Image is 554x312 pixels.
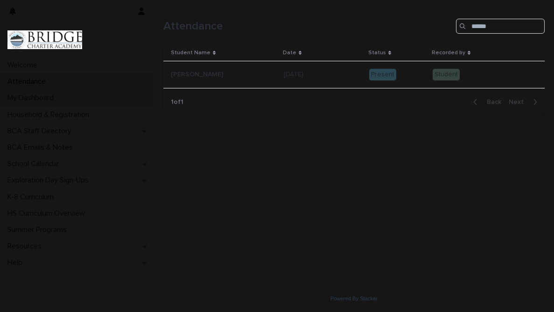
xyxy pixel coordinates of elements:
[163,61,545,88] tr: [PERSON_NAME][PERSON_NAME] [DATE][DATE] PresentStudent
[433,69,460,80] div: Student
[171,48,210,58] p: Student Name
[4,61,45,70] p: Welcome
[4,77,53,86] p: Attendance
[284,69,305,79] p: [DATE]
[368,48,386,58] p: Status
[456,19,545,34] input: Search
[4,258,30,267] p: Help
[4,209,92,218] p: HS Curriculum Overview
[330,296,378,301] a: Powered By Stacker
[4,127,79,136] p: BCA Staff Directory
[4,225,74,234] p: Summer Programs
[4,160,67,168] p: School Calendar
[4,176,96,185] p: Exploration Day Sign-Ups
[4,193,61,202] p: K-8 Curriculum
[283,48,296,58] p: Date
[466,98,505,106] button: Back
[432,48,465,58] p: Recorded by
[4,242,49,251] p: Resources
[163,91,191,114] p: 1 of 1
[4,110,97,119] p: Household & Registration
[4,143,80,152] p: BCA Emails & Notes
[509,99,529,105] span: Next
[7,30,82,49] img: V1C1m3IdTEidaUdm9Hs0
[171,69,225,79] p: [PERSON_NAME]
[163,20,452,33] h1: Attendance
[369,69,396,80] div: Present
[4,94,61,102] p: My Dashboard
[505,98,545,106] button: Next
[481,99,501,105] span: Back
